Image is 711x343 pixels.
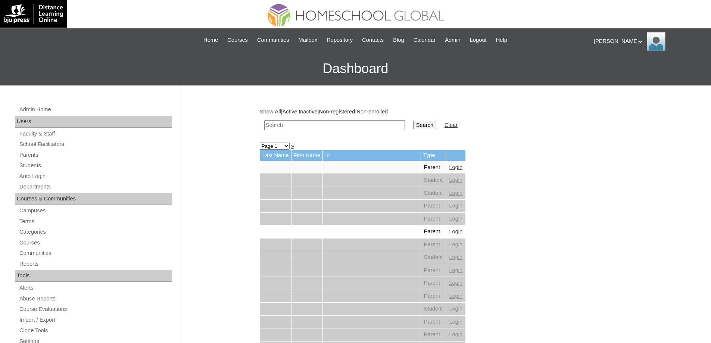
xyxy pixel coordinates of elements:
td: Parent [421,290,446,303]
a: Login [449,280,462,286]
span: Courses [227,36,248,44]
td: Parent [421,328,446,341]
span: Mailbox [299,36,318,44]
td: Last Name [260,150,291,161]
a: Logout [466,36,490,44]
td: First Name [291,150,323,161]
a: Faculty & Staff [19,129,172,138]
td: Parent [421,161,446,174]
div: Tools [15,270,172,282]
a: Non-registered [319,109,355,115]
span: Admin [445,36,461,44]
a: Non-enrolled [356,109,388,115]
td: Student [421,251,446,264]
span: Repository [327,36,353,44]
img: Ariane Ebuen [647,32,665,51]
a: Auto Login [19,172,172,181]
a: Blog [389,36,408,44]
a: Active [282,109,297,115]
a: All [275,109,281,115]
a: Parents [19,150,172,160]
a: Admin [441,36,464,44]
span: Communities [257,36,289,44]
span: Logout [470,36,487,44]
a: Repository [323,36,356,44]
span: Help [496,36,507,44]
a: Home [200,36,222,44]
a: Login [449,241,462,247]
a: » [291,143,294,149]
h3: Dashboard [4,52,707,85]
div: Show: | | | | [260,108,629,134]
a: Departments [19,182,172,191]
td: Type [421,150,446,161]
td: Student [421,303,446,315]
td: Parent [421,316,446,328]
a: Terms [19,217,172,226]
a: Inactive [299,109,318,115]
a: Campuses [19,206,172,215]
td: Parent [421,213,446,225]
a: Login [449,267,462,273]
td: Parent [421,238,446,251]
div: Users [15,116,172,128]
a: Login [449,203,462,209]
a: Courses [19,238,172,247]
a: Calendar [410,36,439,44]
td: Parent [421,225,446,238]
a: Login [449,177,462,183]
div: Courses & Communities [15,193,172,205]
span: Calendar [414,36,436,44]
span: Blog [393,36,404,44]
a: Login [449,190,462,196]
td: Parent [421,264,446,277]
a: Help [492,36,511,44]
a: Login [449,331,462,337]
a: Login [449,164,462,170]
a: Alerts [19,283,172,293]
a: Mailbox [295,36,321,44]
img: logo-white.png [4,4,63,24]
a: Contacts [358,36,387,44]
a: Clone Tools [19,326,172,335]
a: Login [449,306,462,312]
input: Search [264,120,405,130]
td: Id [323,150,421,161]
a: Categories [19,227,172,237]
a: Login [449,293,462,299]
a: School Facilitators [19,140,172,149]
span: Home [203,36,218,44]
a: Login [449,228,462,234]
a: Clear [445,122,458,128]
a: Communities [253,36,293,44]
a: Login [449,319,462,325]
a: Courses [224,36,252,44]
a: Admin Home [19,105,172,114]
a: Login [449,216,462,222]
a: Communities [19,249,172,258]
a: Reports [19,259,172,269]
td: Parent [421,200,446,212]
td: Student [421,187,446,200]
a: Students [19,161,172,170]
input: Search [413,121,436,129]
a: Course Evaluations [19,305,172,314]
td: Parent [421,277,446,290]
a: Login [449,254,462,260]
span: Contacts [362,36,384,44]
td: Student [421,174,446,187]
a: Import / Export [19,315,172,325]
div: [PERSON_NAME] [594,32,704,51]
a: Abuse Reports [19,294,172,303]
